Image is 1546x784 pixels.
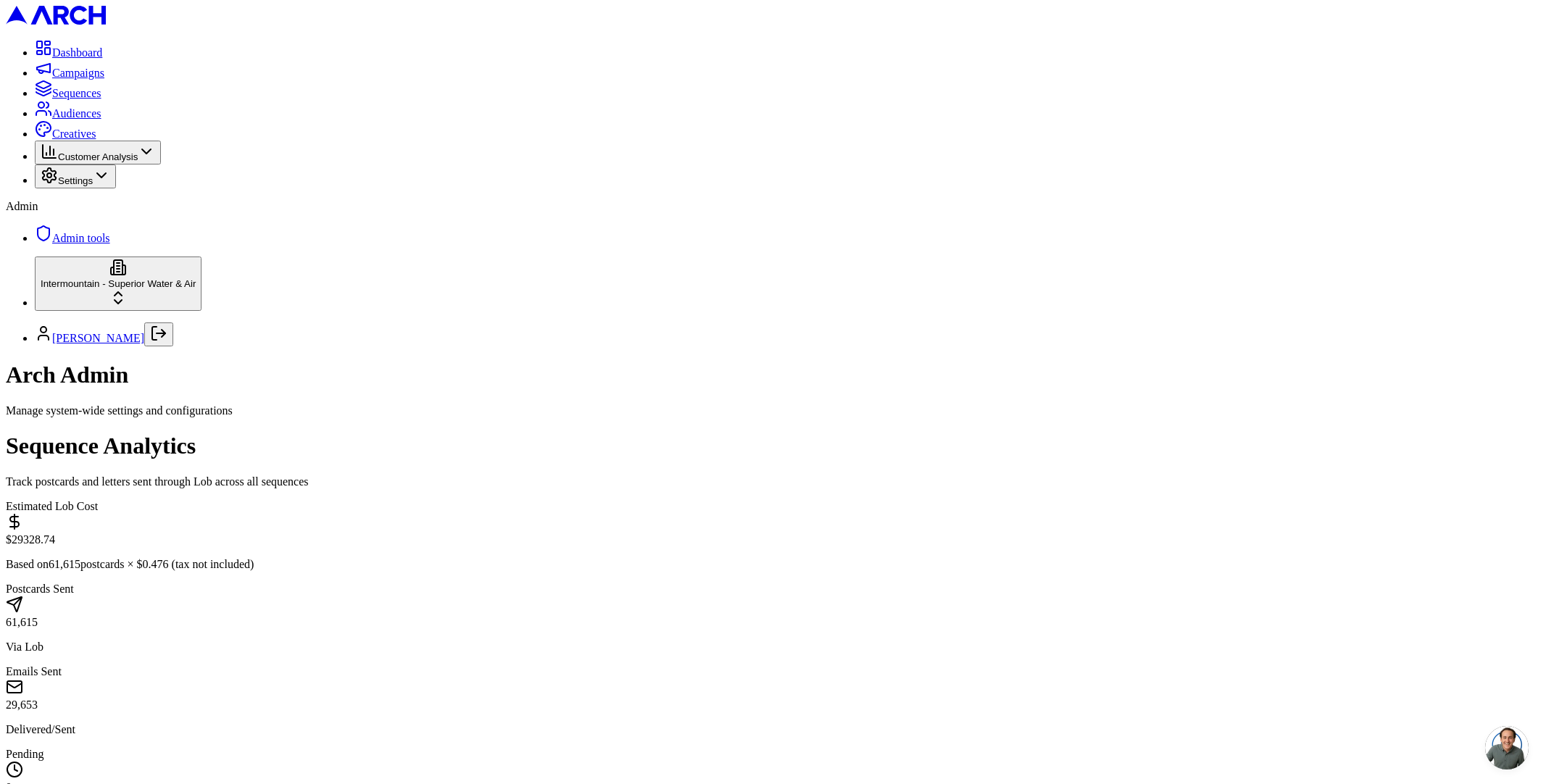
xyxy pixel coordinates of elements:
div: $ 29328.74 [6,533,1540,546]
p: Based on 61,615 postcards × $0.476 (tax not included) [6,558,1540,571]
button: Customer Analysis [35,141,161,164]
p: Delivered/Sent [6,723,1540,736]
button: Settings [35,164,116,188]
a: Creatives [35,128,96,140]
div: 61,615 [6,616,1540,629]
div: 29,653 [6,698,1540,712]
span: Dashboard [52,46,102,59]
a: Sequences [35,87,101,99]
span: Creatives [52,128,96,140]
a: Audiences [35,107,101,120]
button: Intermountain - Superior Water & Air [35,257,201,311]
button: Log out [144,322,173,346]
div: Admin [6,200,1540,213]
a: [PERSON_NAME] [52,332,144,344]
a: Admin tools [35,232,110,244]
div: Emails Sent [6,665,1540,678]
span: Campaigns [52,67,104,79]
p: Track postcards and letters sent through Lob across all sequences [6,475,1540,488]
a: Campaigns [35,67,104,79]
a: Dashboard [35,46,102,59]
span: Admin tools [52,232,110,244]
span: Audiences [52,107,101,120]
div: Postcards Sent [6,583,1540,596]
span: Settings [58,175,93,186]
span: Customer Analysis [58,151,138,162]
p: Via Lob [6,641,1540,654]
span: Intermountain - Superior Water & Air [41,278,196,289]
span: Sequences [52,87,101,99]
div: Manage system-wide settings and configurations [6,404,1540,417]
h1: Arch Admin [6,362,1540,388]
div: Open chat [1485,726,1529,770]
h1: Sequence Analytics [6,433,1540,459]
div: Estimated Lob Cost [6,500,1540,513]
div: Pending [6,748,1540,761]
